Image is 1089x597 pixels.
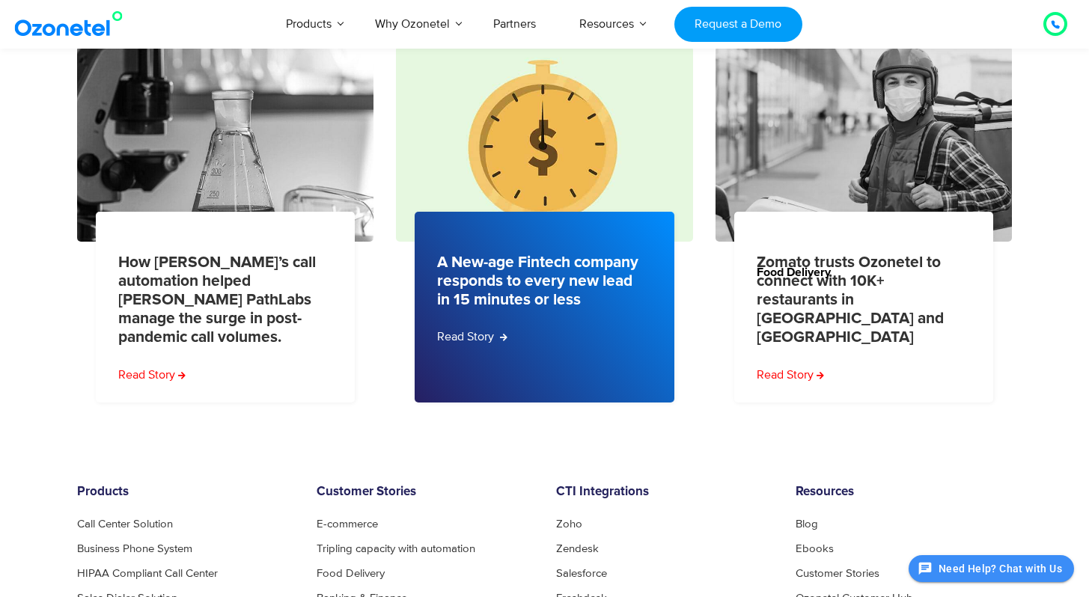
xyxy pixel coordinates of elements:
[77,568,218,579] a: HIPAA Compliant Call Center
[796,543,834,554] a: Ebooks
[317,518,378,530] a: E-commerce
[796,518,818,530] a: Blog
[118,253,324,347] a: How [PERSON_NAME]’s call automation helped [PERSON_NAME] PathLabs manage the surge in post-pandem...
[734,248,1013,278] div: Food Delivery
[556,485,773,500] h6: CTI Integrations
[77,518,173,530] a: Call Center Solution
[796,485,1013,500] h6: Resources
[909,555,1074,583] button: Need Help? Chat with Us
[77,543,192,554] a: Business Phone System
[674,7,802,42] a: Request a Demo
[556,568,607,579] a: Salesforce
[118,366,186,384] a: Read more about How Ozonetel’s call automation helped Dr Lal PathLabs manage the surge in post-pa...
[317,485,534,500] h6: Customer Stories
[437,253,643,310] a: A New-age Fintech company responds to every new lead in 15 minutes or less
[556,518,582,530] a: Zoho
[757,253,963,347] a: Zomato trusts Ozonetel to connect with 10K+ restaurants in [GEOGRAPHIC_DATA] and [GEOGRAPHIC_DATA]
[556,543,599,554] a: Zendesk
[317,543,475,554] a: Tripling capacity with automation
[437,328,507,346] a: Read more about A New-age Fintech company responds to every new lead in 15 minutes or less
[757,366,824,384] a: Read more about Zomato trusts Ozonetel to connect with 10K+ restaurants in India and the UAE
[317,568,385,579] a: Food Delivery
[77,485,294,500] h6: Products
